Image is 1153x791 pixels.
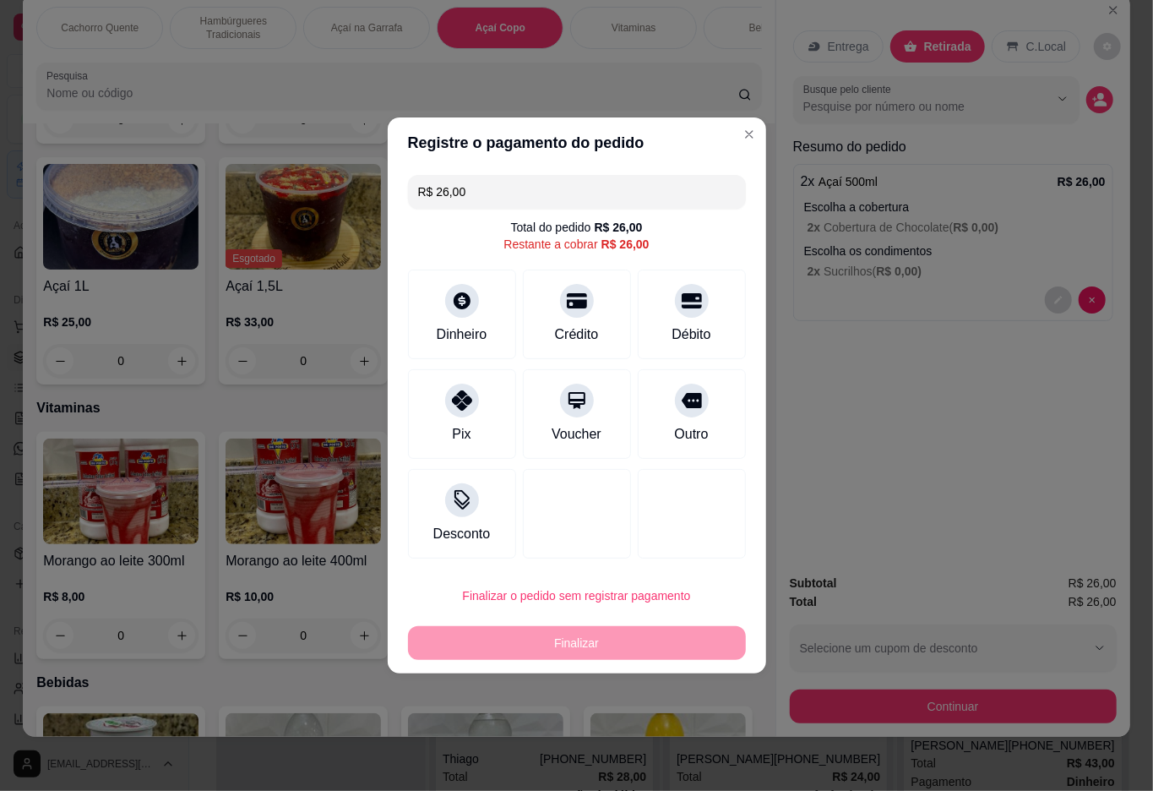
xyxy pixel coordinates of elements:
div: Restante a cobrar [503,236,649,253]
div: Voucher [552,424,601,445]
div: Débito [672,325,710,345]
div: Desconto [433,524,491,544]
input: Ex.: hambúrguer de cordeiro [418,175,736,209]
button: Finalizar o pedido sem registrar pagamento [408,579,746,613]
div: R$ 26,00 [601,236,650,253]
div: Dinheiro [437,325,487,345]
header: Registre o pagamento do pedido [388,117,766,168]
div: Total do pedido [511,219,643,236]
button: Close [736,121,763,148]
div: R$ 26,00 [595,219,643,236]
div: Crédito [555,325,599,345]
div: Pix [452,424,470,445]
div: Outro [674,424,708,445]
